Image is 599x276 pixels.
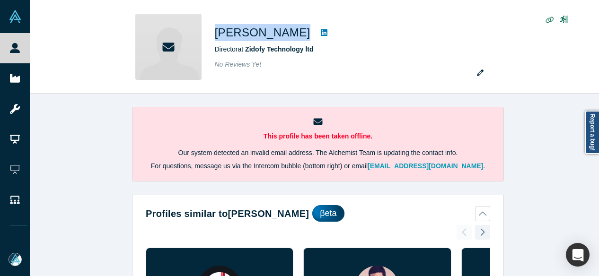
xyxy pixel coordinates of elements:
img: Alchemist Vault Logo [9,10,22,23]
a: Zidofy Technology ltd [245,45,313,53]
span: Director at [215,45,314,53]
p: This profile has been taken offline. [146,131,490,141]
div: βeta [312,205,344,222]
p: Our system detected an invalid email address. The Alchemist Team is updating the contact info. [146,148,490,158]
h2: Profiles similar to [PERSON_NAME] [146,207,309,221]
a: [EMAIL_ADDRESS][DOMAIN_NAME] [368,162,483,170]
p: For questions, message us via the Intercom bubble (bottom right) or email . [146,161,490,171]
a: Report a bug! [585,111,599,154]
img: Mia Scott's Account [9,253,22,266]
h1: [PERSON_NAME] [215,24,310,41]
button: Profiles similar to[PERSON_NAME]βeta [146,205,490,222]
span: No Reviews Yet [215,60,262,68]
